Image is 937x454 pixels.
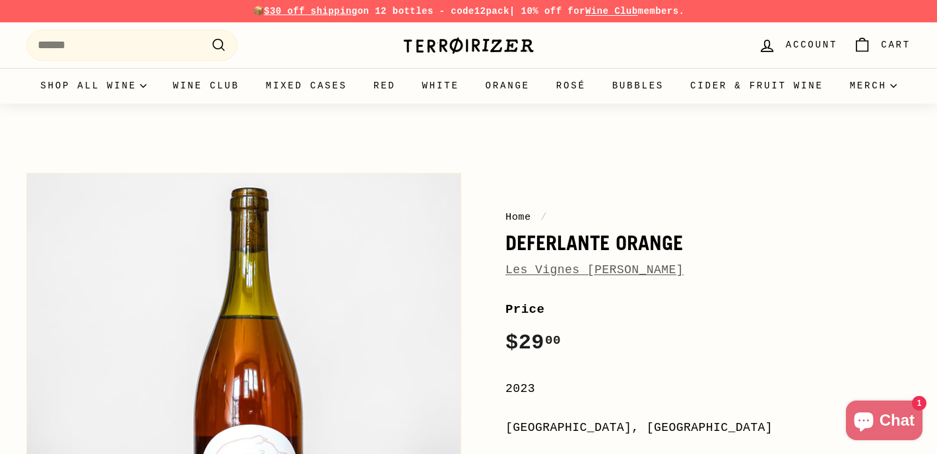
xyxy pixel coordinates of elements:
a: Account [750,26,845,65]
span: Cart [881,38,911,52]
a: Cart [845,26,919,65]
a: Home [505,211,531,223]
a: Les Vignes [PERSON_NAME] [505,263,684,276]
label: Price [505,300,911,319]
nav: breadcrumbs [505,209,911,225]
a: Wine Club [160,68,253,104]
span: Account [786,38,837,52]
summary: Merch [837,68,910,104]
a: Bubbles [599,68,677,104]
a: Mixed Cases [253,68,360,104]
a: White [409,68,472,104]
p: 📦 on 12 bottles - code | 10% off for members. [26,4,911,18]
a: Rosé [543,68,599,104]
span: $29 [505,331,561,355]
h1: Deferlante Orange [505,232,911,254]
strong: 12pack [474,6,509,16]
a: Wine Club [585,6,638,16]
sup: 00 [545,333,561,348]
a: Red [360,68,409,104]
div: 2023 [505,379,911,399]
a: Cider & Fruit Wine [677,68,837,104]
div: [GEOGRAPHIC_DATA], [GEOGRAPHIC_DATA] [505,418,911,438]
span: / [537,211,550,223]
summary: Shop all wine [27,68,160,104]
a: Orange [472,68,543,104]
span: $30 off shipping [264,6,358,16]
inbox-online-store-chat: Shopify online store chat [842,401,926,443]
